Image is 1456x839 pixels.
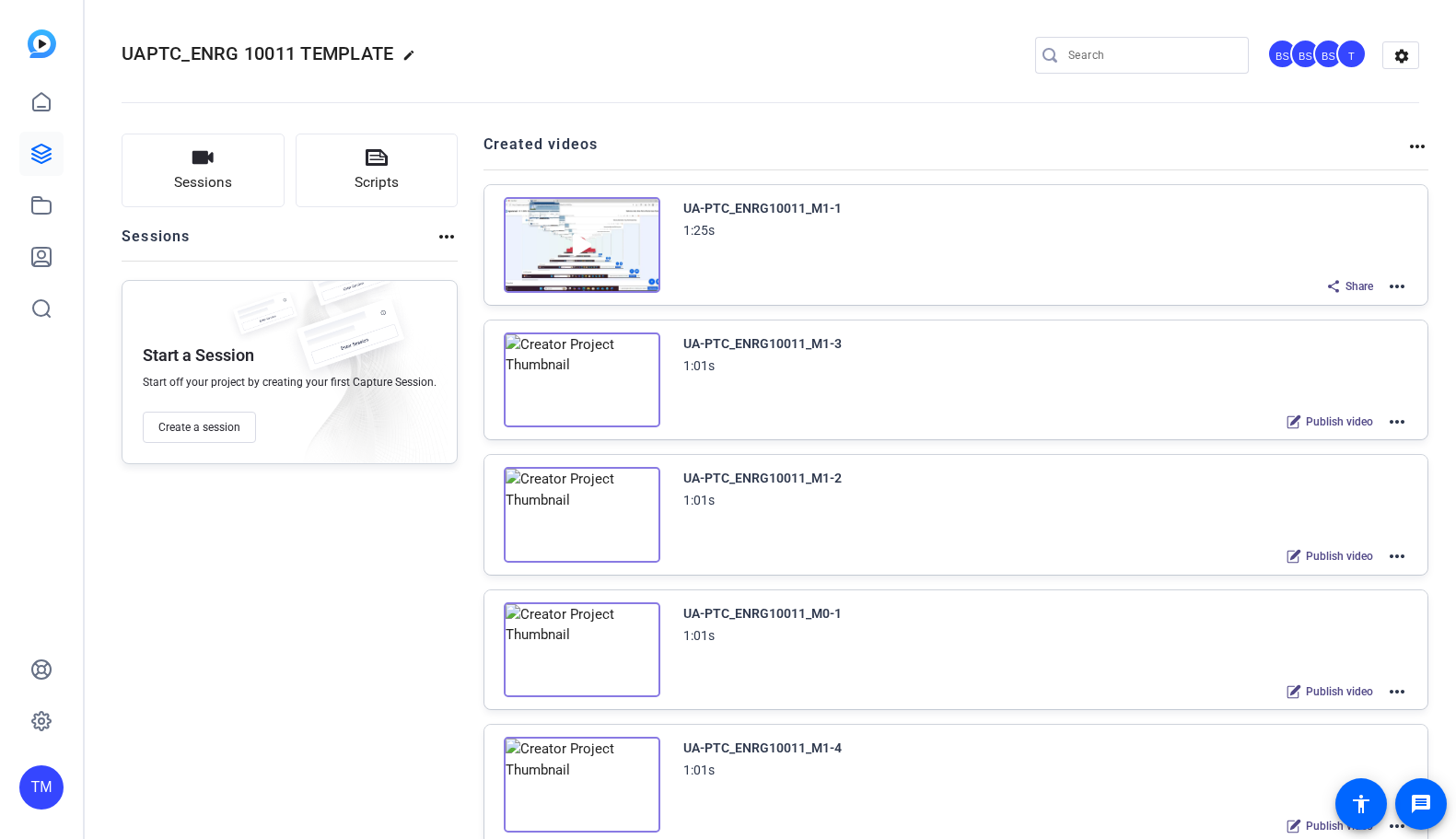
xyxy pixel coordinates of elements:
[683,737,842,759] div: UA-PTC_ENRG10011_M1-4
[1410,793,1432,815] mat-icon: message
[122,226,191,261] h2: Sessions
[122,134,285,207] button: Sessions
[1336,39,1369,71] ngx-avatar: Tim Marietta
[683,624,715,647] div: 1:01s
[1386,275,1408,297] mat-icon: more_horiz
[1306,819,1373,833] span: Publish video
[436,226,458,248] mat-icon: more_horiz
[504,737,660,833] img: Creator Project Thumbnail
[19,765,64,810] div: TM
[683,332,842,355] div: UA-PTC_ENRG10011_M1-3
[683,489,715,511] div: 1:01s
[1267,39,1298,69] div: BS
[683,467,842,489] div: UA-PTC_ENRG10011_M1-2
[224,292,307,346] img: fake-session.png
[143,412,256,443] button: Create a session
[1290,39,1321,69] div: BS
[504,467,660,563] img: Creator Project Thumbnail
[1386,411,1408,433] mat-icon: more_horiz
[1383,42,1420,70] mat-icon: settings
[1386,545,1408,567] mat-icon: more_horiz
[1306,414,1373,429] span: Publish video
[1350,793,1372,815] mat-icon: accessibility
[1267,39,1299,71] ngx-avatar: Bradley Spinsby
[1306,684,1373,699] span: Publish video
[1306,549,1373,564] span: Publish video
[143,375,437,390] span: Start off your project by creating your first Capture Session.
[402,49,425,71] mat-icon: edit
[1336,39,1367,69] div: T
[281,299,419,390] img: fake-session.png
[1386,681,1408,703] mat-icon: more_horiz
[299,253,401,320] img: fake-session.png
[269,275,448,472] img: embarkstudio-empty-session.png
[1313,39,1345,71] ngx-avatar: Brandon Simmons
[504,602,660,698] img: Creator Project Thumbnail
[296,134,459,207] button: Scripts
[483,134,1407,169] h2: Created videos
[355,172,399,193] span: Scripts
[683,355,715,377] div: 1:01s
[683,602,842,624] div: UA-PTC_ENRG10011_M0-1
[158,420,240,435] span: Create a session
[504,197,660,293] img: Creator Project Thumbnail
[683,219,715,241] div: 1:25s
[28,29,56,58] img: blue-gradient.svg
[174,172,232,193] span: Sessions
[122,42,393,64] span: UAPTC_ENRG 10011 TEMPLATE
[683,197,842,219] div: UA-PTC_ENRG10011_M1-1
[1345,279,1373,294] span: Share
[683,759,715,781] div: 1:01s
[504,332,660,428] img: Creator Project Thumbnail
[1290,39,1322,71] ngx-avatar: Brian Sly
[1406,135,1428,157] mat-icon: more_horiz
[1313,39,1344,69] div: BS
[1068,44,1234,66] input: Search
[143,344,254,367] p: Start a Session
